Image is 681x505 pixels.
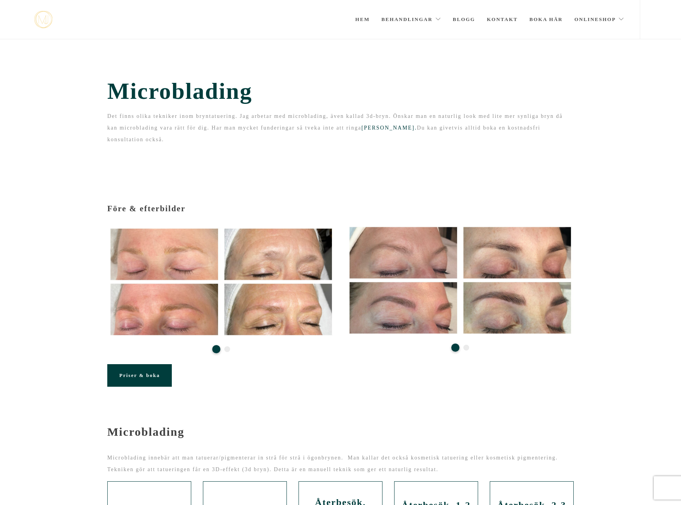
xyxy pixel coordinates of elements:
[107,412,112,425] span: -
[107,110,574,146] p: Det finns olika tekniker inom bryntatuering. Jag arbetar med microblading, även kallad 3d-bryn. Ö...
[107,78,574,105] span: Microblading
[34,11,52,28] img: mjstudio
[107,425,184,438] strong: Microblading
[451,344,459,352] button: 1 of 2
[224,346,230,352] button: 2 of 2
[34,11,52,28] a: mjstudio mjstudio mjstudio
[119,372,160,378] span: Priser & boka
[212,345,220,353] button: 1 of 2
[463,345,469,351] button: 2 of 2
[107,452,574,475] p: Microblading innebär att man tatuerar/pigmenterar in strå för strå i ögonbrynen. Man kallar det o...
[107,204,185,213] span: Före & efterbilder
[107,364,172,387] a: Priser & boka
[361,125,417,131] a: [PERSON_NAME].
